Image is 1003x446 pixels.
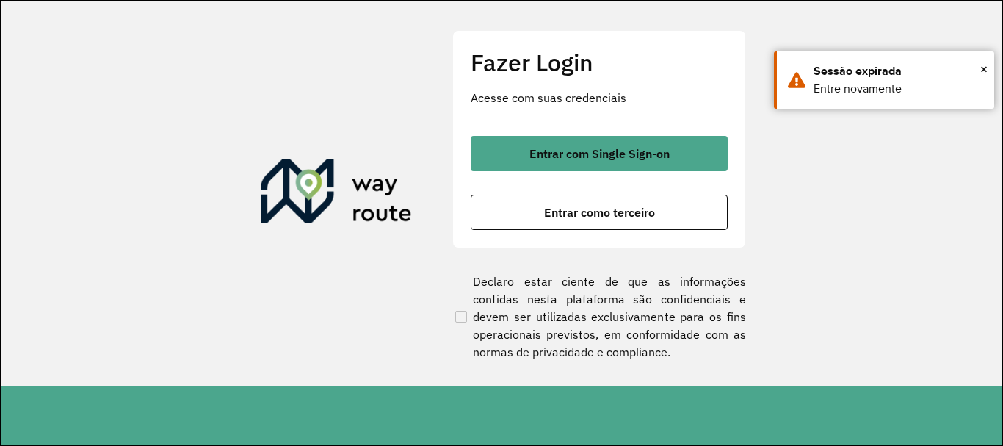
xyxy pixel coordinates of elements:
span: × [980,58,988,80]
span: Entrar com Single Sign-on [529,148,670,159]
img: Roteirizador AmbevTech [261,159,412,229]
span: Entrar como terceiro [544,206,655,218]
h2: Fazer Login [471,48,728,76]
label: Declaro estar ciente de que as informações contidas nesta plataforma são confidenciais e devem se... [452,273,746,361]
p: Acesse com suas credenciais [471,89,728,107]
div: Sessão expirada [814,62,983,80]
button: button [471,195,728,230]
div: Entre novamente [814,80,983,98]
button: Close [980,58,988,80]
button: button [471,136,728,171]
